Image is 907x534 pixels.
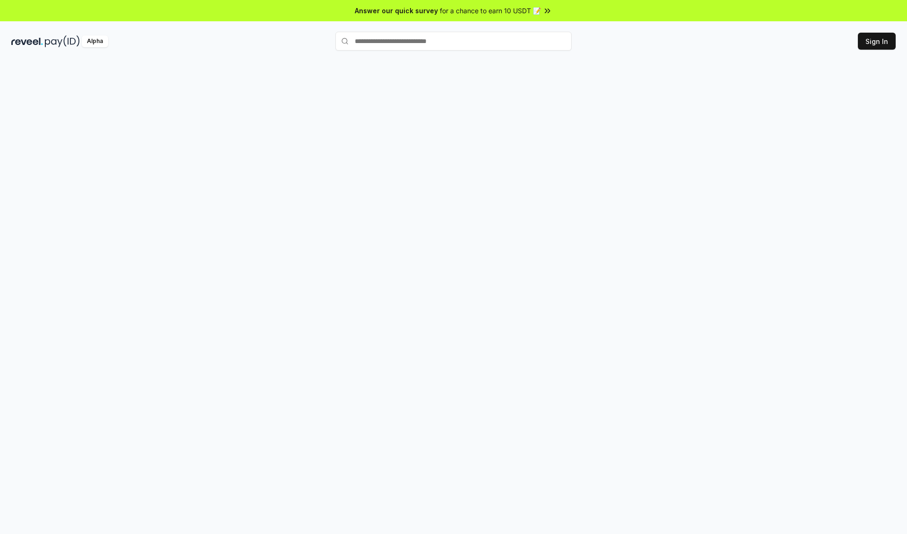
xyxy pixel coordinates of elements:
img: reveel_dark [11,35,43,47]
span: Answer our quick survey [355,6,438,16]
div: Alpha [82,35,108,47]
img: pay_id [45,35,80,47]
button: Sign In [858,33,896,50]
span: for a chance to earn 10 USDT 📝 [440,6,541,16]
